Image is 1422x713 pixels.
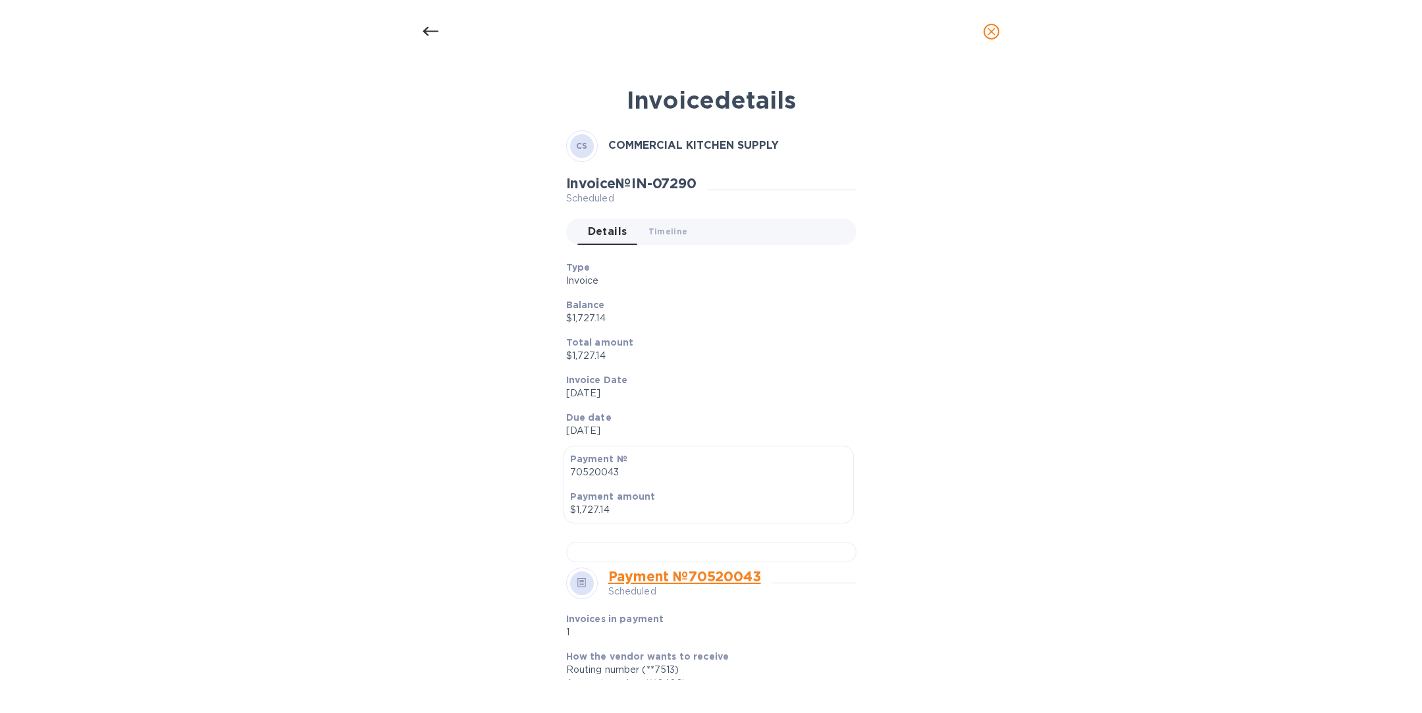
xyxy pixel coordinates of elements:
[570,465,847,479] p: 70520043
[566,677,846,691] div: Account number (**0406)
[976,16,1007,47] button: close
[566,375,628,385] b: Invoice Date
[566,386,846,400] p: [DATE]
[588,223,627,241] span: Details
[566,192,697,205] p: Scheduled
[627,86,796,115] b: Invoice details
[570,491,656,502] b: Payment amount
[570,454,627,464] b: Payment №
[608,139,779,151] b: COMMERCIAL KITCHEN SUPPLY
[566,412,612,423] b: Due date
[648,224,688,238] span: Timeline
[570,503,847,517] p: $1,727.14
[566,262,591,273] b: Type
[566,349,846,363] p: $1,727.14
[566,424,846,438] p: [DATE]
[566,663,846,677] div: Routing number (**7513)
[608,585,761,598] p: Scheduled
[566,311,846,325] p: $1,727.14
[566,175,697,192] h2: Invoice № IN-07290
[566,337,634,348] b: Total amount
[566,614,664,624] b: Invoices in payment
[566,651,729,662] b: How the vendor wants to receive
[576,141,588,151] b: CS
[566,300,605,310] b: Balance
[566,625,752,639] p: 1
[566,274,846,288] p: Invoice
[608,568,761,585] a: Payment № 70520043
